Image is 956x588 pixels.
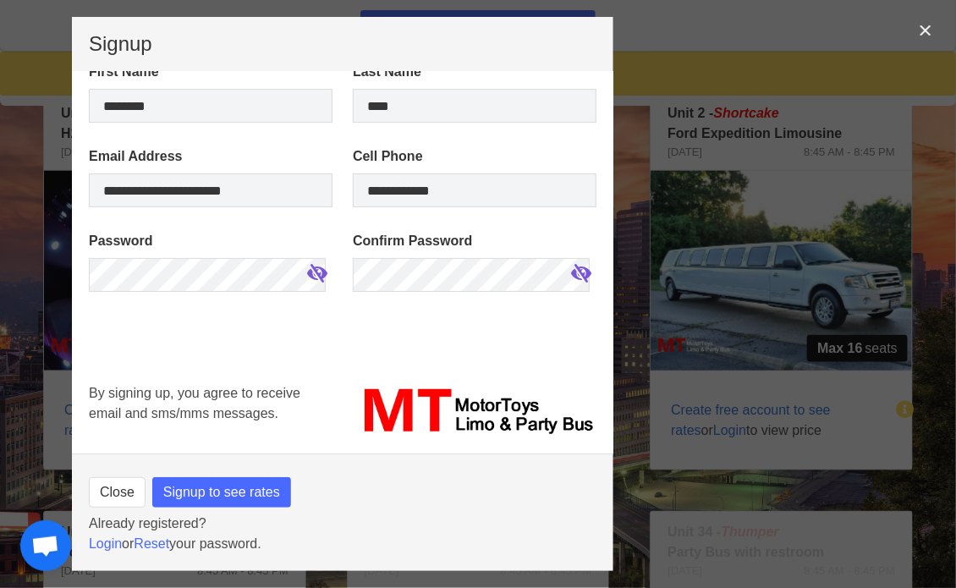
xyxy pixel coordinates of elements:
[89,34,596,54] p: Signup
[353,383,596,439] img: MT_logo_name.png
[89,316,346,442] iframe: reCAPTCHA
[353,62,596,82] label: Last Name
[20,520,71,571] div: Open chat
[152,477,291,508] button: Signup to see rates
[79,373,343,449] div: By signing up, you agree to receive email and sms/mms messages.
[89,514,596,534] p: Already registered?
[134,536,169,551] a: Reset
[89,231,332,251] label: Password
[353,231,596,251] label: Confirm Password
[89,534,596,554] p: or your password.
[163,482,280,503] span: Signup to see rates
[89,146,332,167] label: Email Address
[89,62,332,82] label: First Name
[89,477,146,508] button: Close
[89,536,122,551] a: Login
[353,146,596,167] label: Cell Phone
